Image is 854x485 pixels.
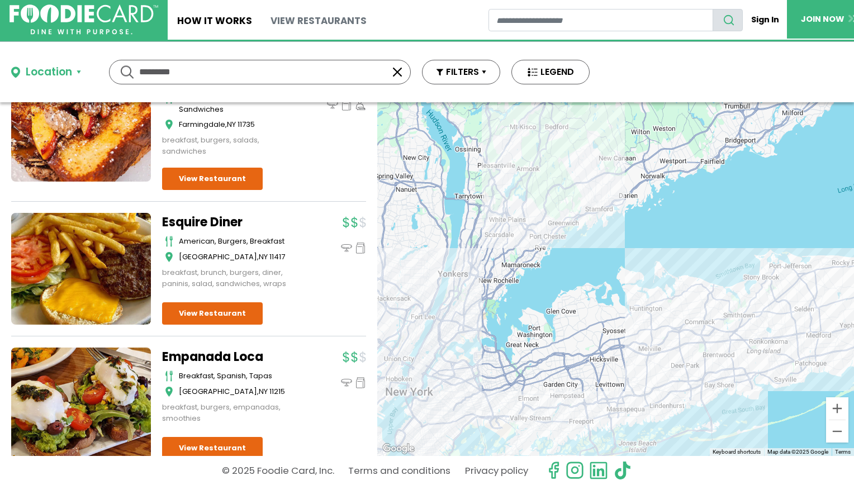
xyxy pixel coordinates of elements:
span: NY [259,386,268,397]
div: breakfast, spanish, tapas [179,370,302,382]
span: NY [259,251,268,262]
img: dinein_icon.svg [341,377,352,388]
a: Terms and conditions [348,461,450,481]
div: breakfast, burgers, empanadas, smoothies [162,402,302,424]
span: 11417 [269,251,285,262]
a: View Restaurant [162,437,263,459]
p: © 2025 Foodie Card, Inc. [222,461,334,481]
button: FILTERS [422,60,500,84]
a: View Restaurant [162,168,263,190]
a: Open this area in Google Maps (opens a new window) [380,441,417,456]
img: linkedin.svg [589,461,608,480]
img: FoodieCard; Eat, Drink, Save, Donate [10,4,158,35]
img: map_icon.svg [165,119,173,130]
img: cutlery_icon.svg [165,236,173,247]
a: Terms [835,449,851,455]
button: LEGEND [511,60,590,84]
span: [GEOGRAPHIC_DATA] [179,386,257,397]
button: Keyboard shortcuts [713,448,761,456]
img: map_icon.svg [165,251,173,263]
button: Zoom in [826,397,848,420]
img: dinein_icon.svg [327,99,338,111]
span: Farmingdale [179,119,225,130]
div: American, Burgers, Breakfast [179,236,302,247]
button: Zoom out [826,420,848,443]
div: , [179,251,302,263]
div: Location [26,64,72,80]
img: tiktok.svg [613,461,632,480]
button: search [713,9,743,31]
span: Map data ©2025 Google [767,449,828,455]
span: [GEOGRAPHIC_DATA] [179,251,257,262]
button: Location [11,64,81,80]
img: pickup_icon.svg [355,377,366,388]
img: map_icon.svg [165,386,173,397]
img: delivery_icon.svg [355,99,366,111]
div: breakfast, brunch, burgers, diner, paninis, salad, sandwiches, wraps [162,267,302,289]
input: restaurant search [488,9,713,31]
img: cutlery_icon.svg [165,370,173,382]
a: Sign In [743,9,787,31]
a: Esquire Diner [162,213,302,231]
svg: check us out on facebook [544,461,563,480]
img: pickup_icon.svg [341,99,352,111]
div: , [179,119,302,130]
div: american, breakfast, burgers, sandwiches [179,93,302,115]
a: View Restaurant [162,302,263,325]
span: 11735 [238,119,255,130]
a: Privacy policy [465,461,528,481]
span: 11215 [269,386,285,397]
div: , [179,386,302,397]
div: breakfast, burgers, salads, sandwiches [162,135,302,156]
a: Empanada Loca [162,348,302,366]
img: dinein_icon.svg [341,242,352,254]
img: Google [380,441,417,456]
img: pickup_icon.svg [355,242,366,254]
span: NY [227,119,236,130]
